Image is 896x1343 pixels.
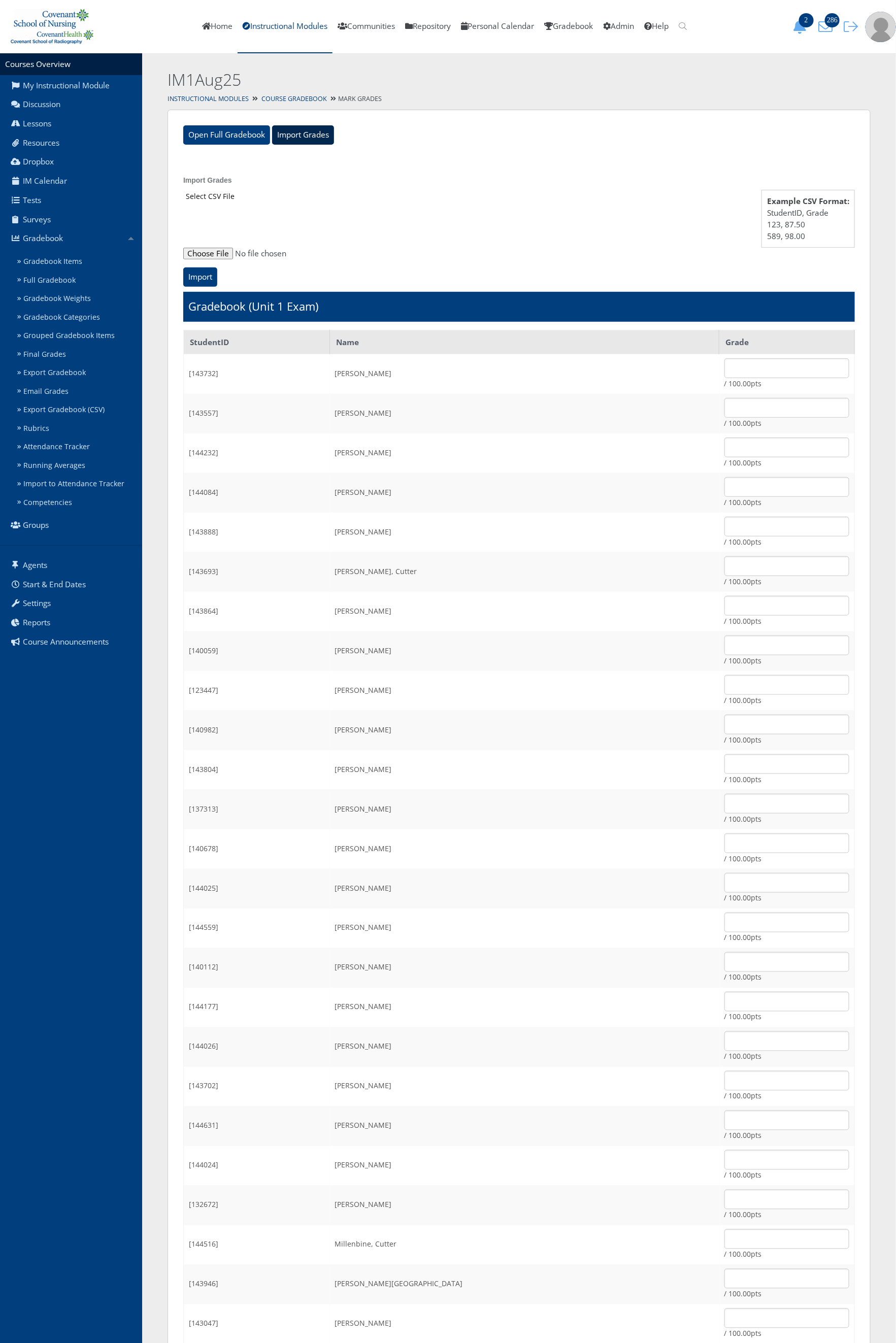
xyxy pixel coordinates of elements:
[184,473,330,513] td: [144084]
[184,948,330,988] td: [140112]
[719,513,855,552] td: / 100.00pts
[725,337,749,348] strong: Grade
[329,671,719,711] td: [PERSON_NAME]
[719,1265,855,1304] td: / 100.00pts
[719,1067,855,1106] td: / 100.00pts
[142,92,896,107] div: Mark Grades
[13,345,142,363] a: Final Grades
[719,869,855,909] td: / 100.00pts
[13,438,142,456] a: Attendance Tracker
[168,69,714,91] h2: IM1Aug25
[719,750,855,790] td: / 100.00pts
[719,988,855,1027] td: / 100.00pts
[184,1186,330,1225] td: [132672]
[329,1067,719,1106] td: [PERSON_NAME]
[815,21,840,31] a: 286
[329,552,719,592] td: [PERSON_NAME], Cutter
[183,190,237,203] label: Select CSV File
[719,1225,855,1265] td: / 100.00pts
[184,829,330,869] td: [140678]
[184,750,330,790] td: [143804]
[767,196,849,207] strong: Example CSV Format:
[719,711,855,750] td: / 100.00pts
[329,948,719,988] td: [PERSON_NAME]
[719,1106,855,1146] td: / 100.00pts
[184,631,330,671] td: [140059]
[336,337,359,348] strong: Name
[719,433,855,473] td: / 100.00pts
[719,671,855,711] td: / 100.00pts
[719,354,855,394] td: / 100.00pts
[184,1106,330,1146] td: [144631]
[184,394,330,433] td: [143557]
[719,592,855,631] td: / 100.00pts
[184,354,330,394] td: [143732]
[789,21,815,31] a: 2
[329,394,719,433] td: [PERSON_NAME]
[13,400,142,419] a: Export Gradebook (CSV)
[184,592,330,631] td: [143864]
[825,13,840,27] span: 286
[329,354,719,394] td: [PERSON_NAME]
[272,125,334,145] input: Import Grades
[13,308,142,326] a: Gradebook Categories
[184,1146,330,1186] td: [144024]
[13,252,142,271] a: Gradebook Items
[719,790,855,829] td: / 100.00pts
[719,1186,855,1225] td: / 100.00pts
[13,289,142,308] a: Gradebook Weights
[190,337,229,348] strong: StudentID
[184,433,330,473] td: [144232]
[168,94,249,103] a: Instructional Modules
[329,473,719,513] td: [PERSON_NAME]
[329,592,719,631] td: [PERSON_NAME]
[719,394,855,433] td: / 100.00pts
[184,671,330,711] td: [123447]
[866,12,896,42] img: user-profile-default-picture.png
[184,1067,330,1106] td: [143702]
[329,750,719,790] td: [PERSON_NAME]
[184,1027,330,1067] td: [144026]
[184,513,330,552] td: [143888]
[13,475,142,493] a: Import to Attendance Tracker
[184,869,330,909] td: [144025]
[329,433,719,473] td: [PERSON_NAME]
[184,711,330,750] td: [140982]
[329,513,719,552] td: [PERSON_NAME]
[13,493,142,512] a: Competencies
[329,1225,719,1265] td: Millenbine, Cutter
[5,59,71,70] a: Courses Overview
[329,1106,719,1146] td: [PERSON_NAME]
[815,19,840,34] button: 286
[329,1146,719,1186] td: [PERSON_NAME]
[329,869,719,909] td: [PERSON_NAME]
[329,790,719,829] td: [PERSON_NAME]
[13,382,142,400] a: Email Grades
[719,473,855,513] td: / 100.00pts
[188,298,318,314] h1: Gradebook (Unit 1 Exam)
[329,631,719,671] td: [PERSON_NAME]
[184,552,330,592] td: [143693]
[184,1225,330,1265] td: [144516]
[13,363,142,382] a: Export Gradebook
[329,829,719,869] td: [PERSON_NAME]
[183,125,270,145] input: Open Full Gradebook
[789,19,815,34] button: 2
[761,190,855,248] div: StudentID, Grade 123, 87.50 589, 98.00
[799,13,814,27] span: 2
[719,1146,855,1186] td: / 100.00pts
[13,456,142,475] a: Running Averages
[184,790,330,829] td: [137313]
[329,711,719,750] td: [PERSON_NAME]
[719,631,855,671] td: / 100.00pts
[13,419,142,438] a: Rubrics
[329,988,719,1027] td: [PERSON_NAME]
[184,1265,330,1304] td: [143946]
[13,271,142,289] a: Full Gradebook
[184,988,330,1027] td: [144177]
[329,1027,719,1067] td: [PERSON_NAME]
[329,1265,719,1304] td: [PERSON_NAME][GEOGRAPHIC_DATA]
[719,948,855,988] td: / 100.00pts
[329,909,719,948] td: [PERSON_NAME]
[719,829,855,869] td: / 100.00pts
